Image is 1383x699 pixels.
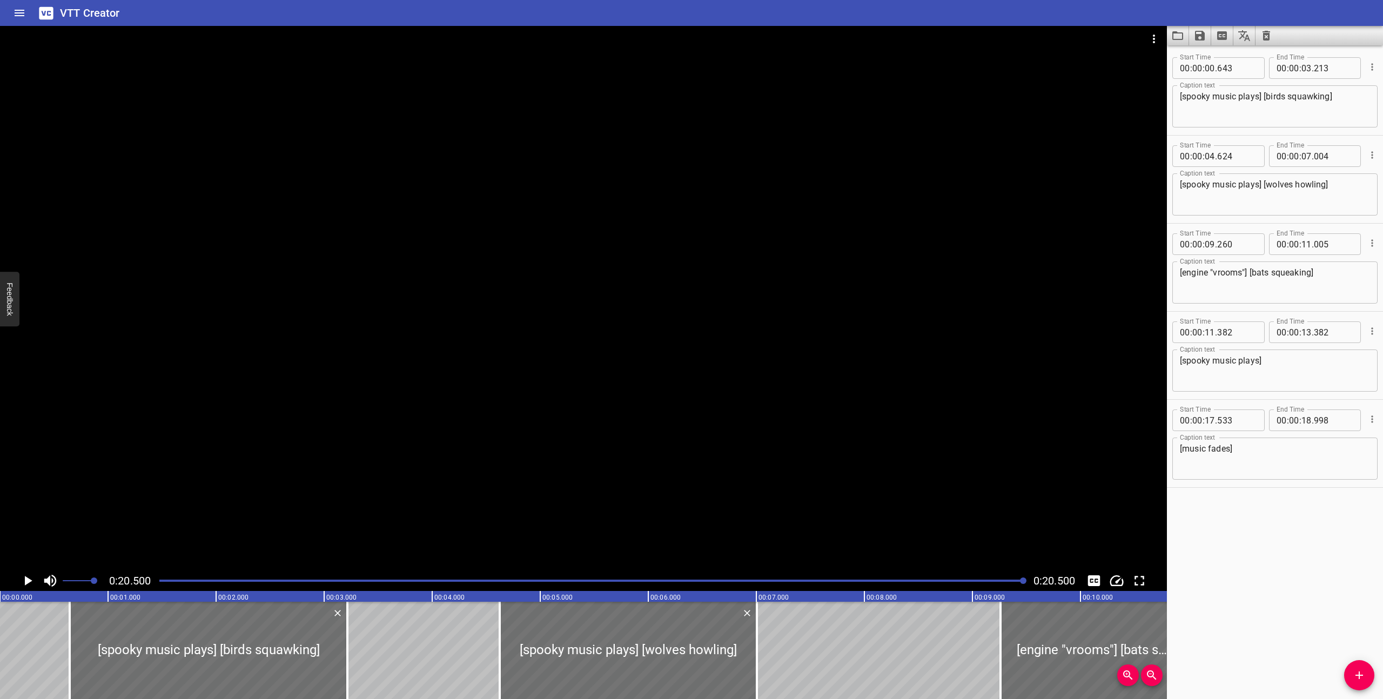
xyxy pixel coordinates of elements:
[1203,321,1205,343] span: :
[326,594,357,601] text: 00:03.000
[1287,409,1289,431] span: :
[1301,409,1312,431] input: 18
[1180,233,1190,255] input: 00
[1256,26,1277,45] button: Clear captions
[1312,409,1314,431] span: .
[1365,148,1379,162] button: Cue Options
[1287,321,1289,343] span: :
[1289,57,1299,79] input: 00
[1192,233,1203,255] input: 00
[1217,233,1257,255] input: 260
[1312,233,1314,255] span: .
[1365,236,1379,250] button: Cue Options
[1192,57,1203,79] input: 00
[1190,57,1192,79] span: :
[1193,29,1206,42] svg: Save captions to file
[1289,233,1299,255] input: 00
[1190,321,1192,343] span: :
[1215,57,1217,79] span: .
[1205,233,1215,255] input: 09
[17,570,38,591] button: Play/Pause
[1205,145,1215,167] input: 04
[1083,594,1113,601] text: 00:10.000
[1301,145,1312,167] input: 07
[1312,321,1314,343] span: .
[1314,409,1353,431] input: 998
[1365,317,1378,345] div: Cue Options
[1216,29,1228,42] svg: Extract captions from video
[650,594,681,601] text: 00:06.000
[1217,321,1257,343] input: 382
[1084,570,1104,591] button: Toggle captions
[1203,409,1205,431] span: :
[1312,145,1314,167] span: .
[1141,26,1167,52] button: Video Options
[1314,145,1353,167] input: 004
[110,594,140,601] text: 00:01.000
[1287,145,1289,167] span: :
[1289,321,1299,343] input: 00
[1365,324,1379,338] button: Cue Options
[1299,409,1301,431] span: :
[159,580,1025,582] div: Play progress
[1084,570,1104,591] div: Hide/Show Captions
[1215,145,1217,167] span: .
[1277,321,1287,343] input: 00
[975,594,1005,601] text: 00:09.000
[1192,145,1203,167] input: 00
[109,574,151,587] span: 0:20.500
[1260,29,1273,42] svg: Clear captions
[1180,145,1190,167] input: 00
[1289,145,1299,167] input: 00
[1365,141,1378,169] div: Cue Options
[1277,57,1287,79] input: 00
[1203,233,1205,255] span: :
[91,577,97,584] span: Set video volume
[1203,145,1205,167] span: :
[1211,26,1233,45] button: Extract captions from video
[331,606,345,620] button: Delete
[1180,321,1190,343] input: 00
[1217,145,1257,167] input: 624
[740,606,754,620] button: Delete
[1180,179,1370,210] textarea: [spooky music plays] [wolves howling]
[1215,233,1217,255] span: .
[1287,57,1289,79] span: :
[1289,409,1299,431] input: 00
[758,594,789,601] text: 00:07.000
[1106,570,1127,591] button: Change Playback Speed
[1233,26,1256,45] button: Translate captions
[867,594,897,601] text: 00:08.000
[542,594,573,601] text: 00:05.000
[1180,409,1190,431] input: 00
[1277,145,1287,167] input: 00
[1301,233,1312,255] input: 11
[1106,570,1127,591] div: Playback Speed
[1180,267,1370,298] textarea: [engine "vrooms"] [bats squeaking]
[1238,29,1251,42] svg: Translate captions
[218,594,249,601] text: 00:02.000
[1365,229,1378,257] div: Cue Options
[1314,57,1353,79] input: 213
[2,594,32,601] text: 00:00.000
[1129,570,1150,591] div: Toggle Full Screen
[1117,664,1139,686] button: Zoom In
[1301,321,1312,343] input: 13
[1190,145,1192,167] span: :
[40,570,61,591] button: Toggle mute
[1365,405,1378,433] div: Cue Options
[1180,91,1370,122] textarea: [spooky music plays] [birds squawking]
[1299,57,1301,79] span: :
[1215,321,1217,343] span: .
[1203,57,1205,79] span: :
[1167,26,1189,45] button: Load captions from file
[1365,60,1379,74] button: Cue Options
[1180,57,1190,79] input: 00
[1217,409,1257,431] input: 533
[1365,53,1378,81] div: Cue Options
[1205,321,1215,343] input: 11
[60,4,120,22] h6: VTT Creator
[434,594,465,601] text: 00:04.000
[1180,443,1370,474] textarea: [music fades]
[1189,26,1211,45] button: Save captions to file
